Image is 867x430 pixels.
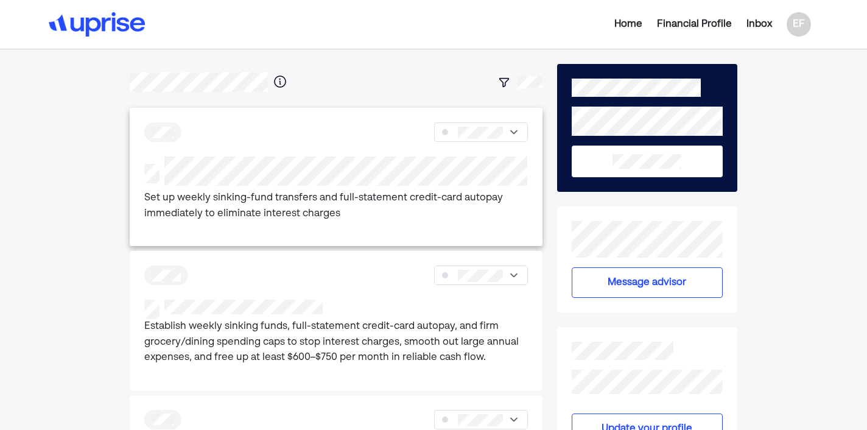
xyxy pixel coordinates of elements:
[746,17,772,32] div: Inbox
[657,17,732,32] div: Financial Profile
[787,12,811,37] div: EF
[144,319,528,366] p: Establish weekly sinking funds, full-statement credit-card autopay, and firm grocery/dining spend...
[144,191,528,222] p: Set up weekly sinking-fund transfers and full-statement credit-card autopay immediately to elimin...
[572,267,723,298] button: Message advisor
[614,17,642,32] div: Home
